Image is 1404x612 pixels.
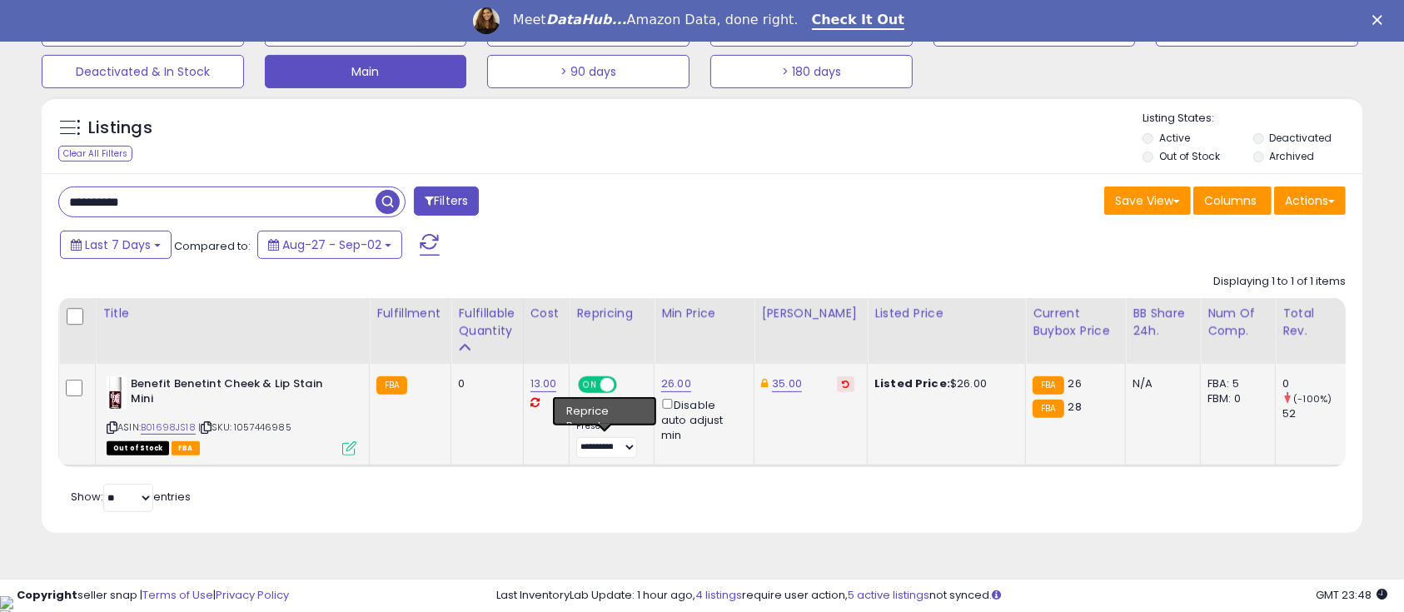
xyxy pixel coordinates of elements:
[1274,187,1346,215] button: Actions
[513,12,799,28] div: Meet Amazon Data, done right.
[1207,391,1262,406] div: FBM: 0
[282,236,381,253] span: Aug-27 - Sep-02
[661,376,691,392] a: 26.00
[1068,376,1082,391] span: 26
[1133,305,1193,340] div: BB Share 24h.
[198,420,291,434] span: | SKU: 1057446985
[17,588,289,604] div: seller snap | |
[1282,406,1350,421] div: 52
[1372,15,1389,25] div: Close
[874,305,1018,322] div: Listed Price
[576,420,641,458] div: Preset:
[496,588,1387,604] div: Last InventoryLab Update: 1 hour ago, require user action, not synced.
[60,231,172,259] button: Last 7 Days
[42,55,244,88] button: Deactivated & In Stock
[1204,192,1257,209] span: Columns
[874,376,950,391] b: Listed Price:
[88,117,152,140] h5: Listings
[530,376,557,392] a: 13.00
[85,236,151,253] span: Last 7 Days
[661,305,747,322] div: Min Price
[1033,305,1118,340] div: Current Buybox Price
[615,377,641,391] span: OFF
[107,376,127,410] img: 31kkV7cRBQL._SL40_.jpg
[58,146,132,162] div: Clear All Filters
[1193,187,1272,215] button: Columns
[107,441,169,455] span: All listings that are currently out of stock and unavailable for purchase on Amazon
[1068,399,1082,415] span: 28
[71,489,191,505] span: Show: entries
[1293,392,1332,406] small: (-100%)
[874,376,1013,391] div: $26.00
[376,376,407,395] small: FBA
[848,587,929,603] a: 5 active listings
[142,587,213,603] a: Terms of Use
[1213,274,1346,290] div: Displaying 1 to 1 of 1 items
[576,305,647,322] div: Repricing
[487,55,690,88] button: > 90 days
[695,587,742,603] a: 4 listings
[107,376,356,454] div: ASIN:
[761,305,860,322] div: [PERSON_NAME]
[172,441,200,455] span: FBA
[216,587,289,603] a: Privacy Policy
[257,231,402,259] button: Aug-27 - Sep-02
[1104,187,1191,215] button: Save View
[17,587,77,603] strong: Copyright
[576,402,641,417] div: Amazon AI *
[376,305,444,322] div: Fulfillment
[1143,111,1362,127] p: Listing States:
[1282,305,1343,340] div: Total Rev.
[458,376,510,391] div: 0
[580,377,601,391] span: ON
[1133,376,1187,391] div: N/A
[1207,376,1262,391] div: FBA: 5
[414,187,479,216] button: Filters
[1207,305,1268,340] div: Num of Comp.
[131,376,333,411] b: Benefit Benetint Cheek & Lip Stain Mini
[1159,131,1190,145] label: Active
[1269,131,1332,145] label: Deactivated
[174,238,251,254] span: Compared to:
[102,305,362,322] div: Title
[1269,149,1314,163] label: Archived
[1033,400,1063,418] small: FBA
[530,305,563,322] div: Cost
[772,376,802,392] a: 35.00
[1282,376,1350,391] div: 0
[1033,376,1063,395] small: FBA
[812,12,905,30] a: Check It Out
[1159,149,1220,163] label: Out of Stock
[141,420,196,435] a: B01698JS18
[546,12,627,27] i: DataHub...
[661,396,741,444] div: Disable auto adjust min
[458,305,515,340] div: Fulfillable Quantity
[1316,587,1387,603] span: 2025-09-10 23:48 GMT
[265,55,467,88] button: Main
[710,55,913,88] button: > 180 days
[473,7,500,34] img: Profile image for Georgie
